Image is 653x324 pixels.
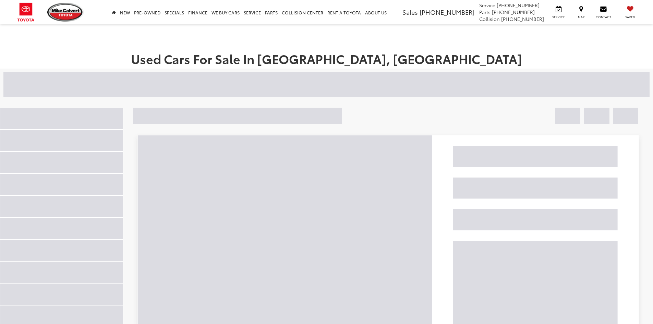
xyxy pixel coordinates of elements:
[551,15,566,19] span: Service
[622,15,638,19] span: Saved
[420,8,474,16] span: [PHONE_NUMBER]
[479,15,500,22] span: Collision
[501,15,544,22] span: [PHONE_NUMBER]
[479,9,491,15] span: Parts
[596,15,611,19] span: Contact
[402,8,418,16] span: Sales
[47,3,84,22] img: Mike Calvert Toyota
[497,2,540,9] span: [PHONE_NUMBER]
[492,9,535,15] span: [PHONE_NUMBER]
[573,15,589,19] span: Map
[479,2,495,9] span: Service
